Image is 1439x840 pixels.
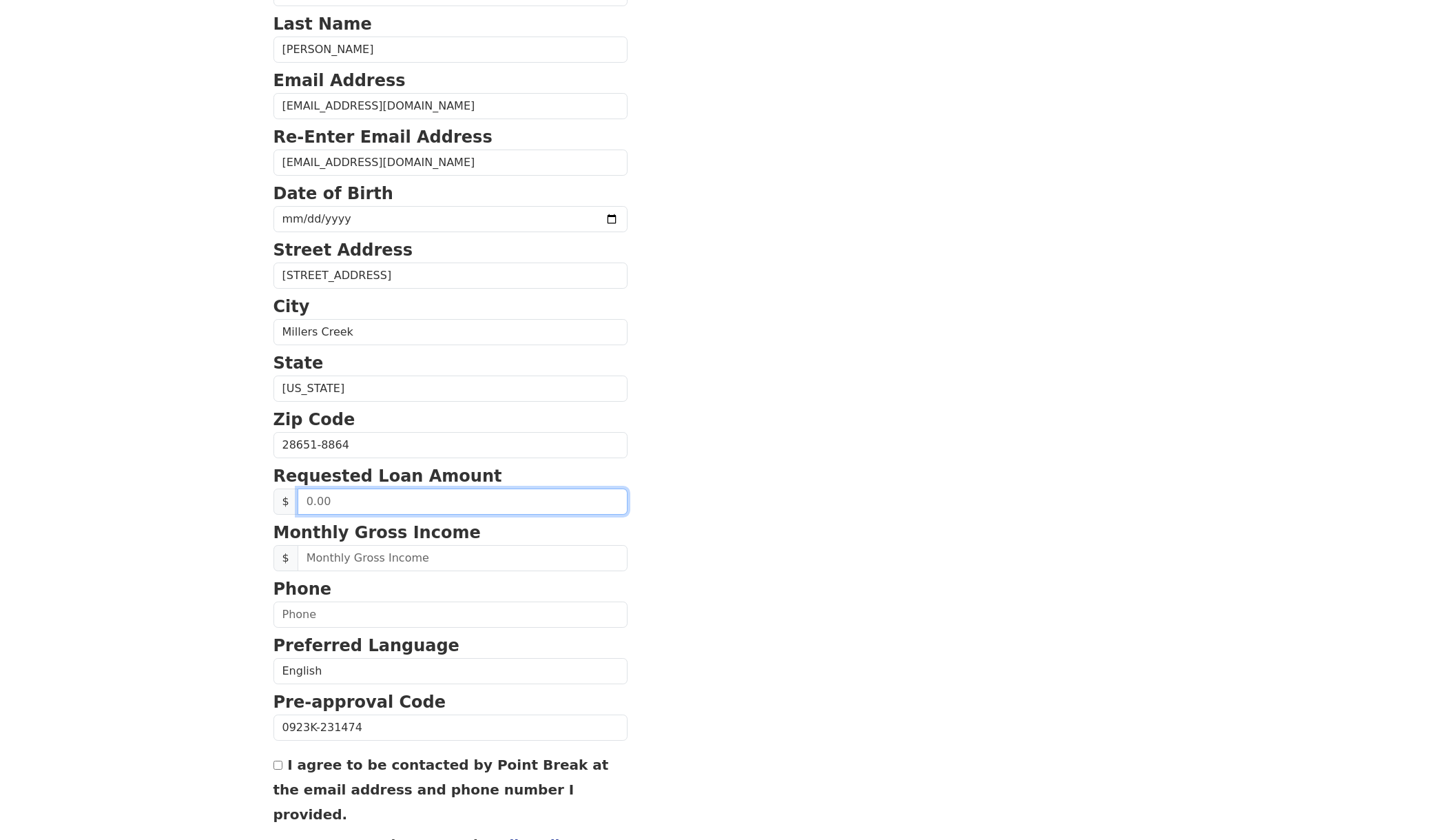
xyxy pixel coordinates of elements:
span: $ [273,545,298,571]
span: $ [273,489,298,515]
strong: City [273,297,310,316]
strong: Last Name [273,14,372,34]
input: Email Address [273,93,628,119]
strong: Pre-approval Code [273,693,446,712]
input: Re-Enter Email Address [273,150,628,176]
strong: Requested Loan Amount [273,467,502,486]
strong: Re-Enter Email Address [273,127,493,147]
strong: Zip Code [273,410,355,429]
input: Street Address [273,263,628,289]
strong: Preferred Language [273,636,459,655]
label: I agree to be contacted by Point Break at the email address and phone number I provided. [273,757,609,823]
input: Pre-approval Code [273,715,628,741]
input: Monthly Gross Income [298,545,628,571]
strong: Email Address [273,71,406,90]
strong: Date of Birth [273,184,393,203]
strong: Street Address [273,240,413,260]
input: Phone [273,602,628,628]
strong: Phone [273,580,332,599]
input: 0.00 [298,489,628,515]
input: Zip Code [273,432,628,458]
p: Monthly Gross Income [273,520,628,545]
input: Last Name [273,37,628,63]
input: City [273,319,628,345]
strong: State [273,354,324,373]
